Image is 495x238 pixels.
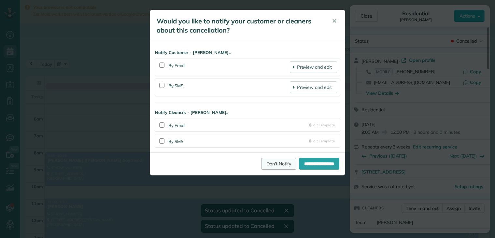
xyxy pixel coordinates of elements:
[309,122,335,128] a: Edit Template
[168,61,290,73] div: By Email
[261,158,296,170] a: Don't Notify
[309,138,335,144] a: Edit Template
[155,109,340,116] strong: Notify Cleaners - [PERSON_NAME]..
[157,17,323,35] h5: Would you like to notify your customer or cleaners about this cancellation?
[168,137,309,145] div: By SMS
[290,81,337,93] a: Preview and edit
[290,61,337,73] a: Preview and edit
[168,121,309,129] div: By Email
[332,17,337,25] span: ✕
[155,49,340,56] strong: Notify Customer - [PERSON_NAME]..
[168,81,290,93] div: By SMS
